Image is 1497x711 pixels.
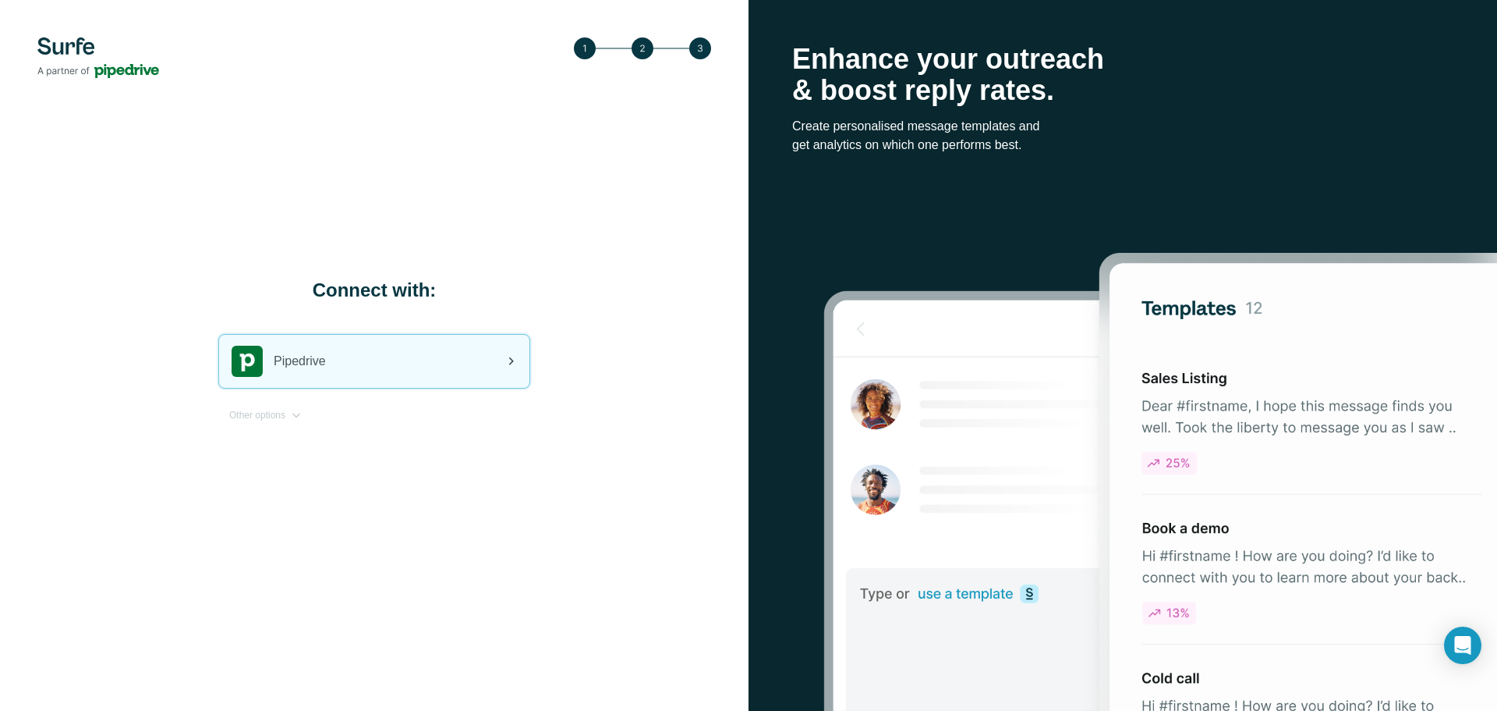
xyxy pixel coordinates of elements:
[218,278,530,303] h1: Connect with:
[574,37,711,59] img: Step 3
[792,75,1453,106] p: & boost reply rates.
[792,136,1453,155] p: get analytics on which one performs best.
[1444,627,1481,664] div: Open Intercom Messenger
[274,352,326,371] span: Pipedrive
[792,44,1453,75] p: Enhance your outreach
[37,37,159,78] img: Surfe's logo
[229,408,285,422] span: Other options
[792,117,1453,136] p: Create personalised message templates and
[232,346,263,377] img: pipedrive's logo
[823,253,1497,711] img: Surfe Stock Photo - Selling good vibes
